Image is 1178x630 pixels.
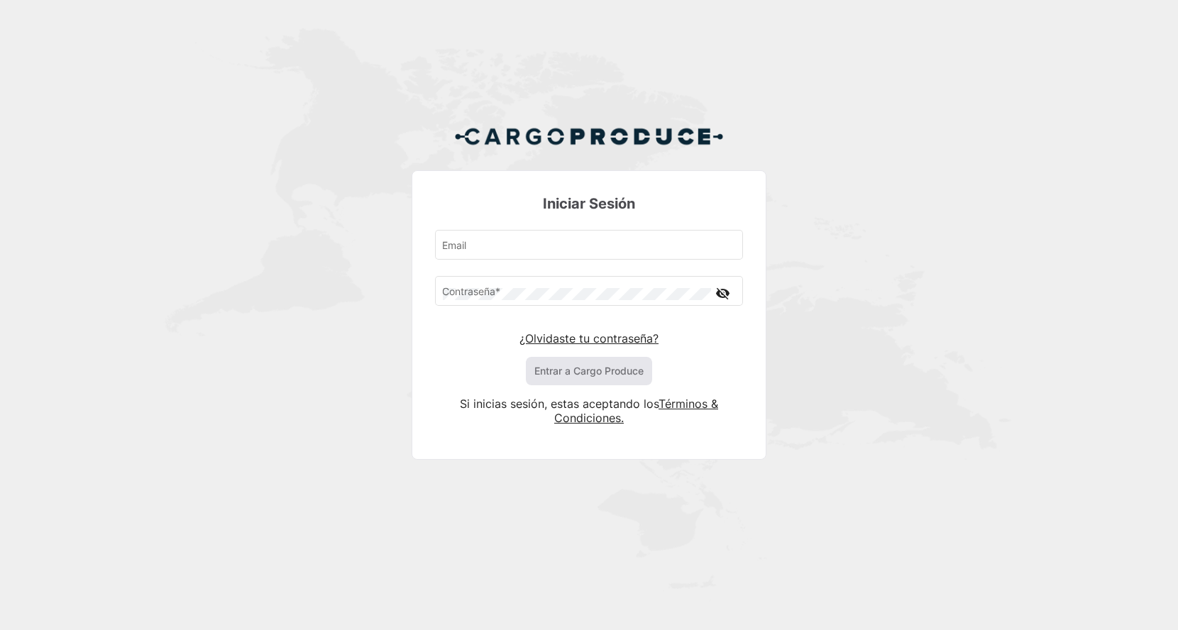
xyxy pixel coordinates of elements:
[715,284,732,302] mat-icon: visibility_off
[554,397,718,425] a: Términos & Condiciones.
[519,331,659,346] a: ¿Olvidaste tu contraseña?
[460,397,659,411] span: Si inicias sesión, estas aceptando los
[435,194,743,214] h3: Iniciar Sesión
[454,119,724,153] img: Cargo Produce Logo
